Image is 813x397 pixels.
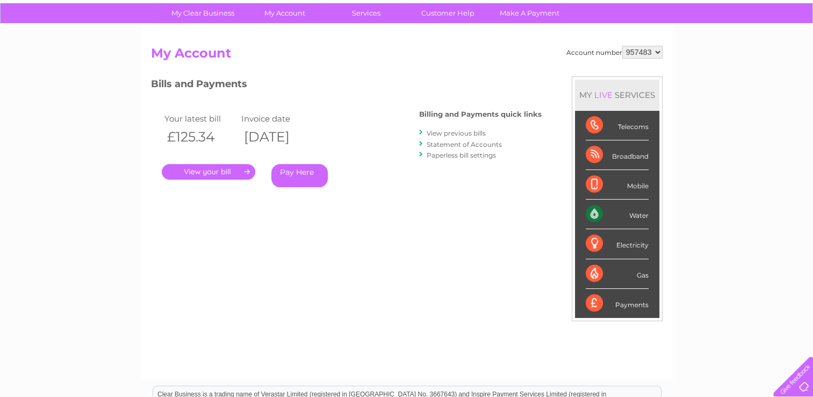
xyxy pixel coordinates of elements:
div: Broadband [586,140,649,170]
div: Water [586,200,649,229]
a: Telecoms [681,46,713,54]
h4: Billing and Payments quick links [419,110,542,118]
div: MY SERVICES [575,80,659,110]
a: Energy [651,46,674,54]
div: Telecoms [586,111,649,140]
a: My Clear Business [159,3,247,23]
h3: Bills and Payments [151,76,542,95]
a: Blog [720,46,735,54]
div: Mobile [586,170,649,200]
a: Make A Payment [485,3,574,23]
div: LIVE [592,90,615,100]
a: Statement of Accounts [427,140,502,148]
div: Payments [586,289,649,318]
a: 0333 014 3131 [610,5,685,19]
th: £125.34 [162,126,239,148]
div: Clear Business is a trading name of Verastar Limited (registered in [GEOGRAPHIC_DATA] No. 3667643... [153,6,661,52]
a: Water [624,46,644,54]
td: Your latest bill [162,111,239,126]
img: logo.png [28,28,83,61]
a: Contact [742,46,768,54]
th: [DATE] [239,126,316,148]
a: Customer Help [404,3,492,23]
a: Pay Here [271,164,328,187]
a: Paperless bill settings [427,151,496,159]
h2: My Account [151,46,663,66]
div: Account number [566,46,663,59]
div: Gas [586,259,649,289]
a: View previous bills [427,129,486,137]
div: Electricity [586,229,649,259]
a: . [162,164,255,180]
a: My Account [240,3,329,23]
td: Invoice date [239,111,316,126]
a: Log out [778,46,803,54]
a: Services [322,3,411,23]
